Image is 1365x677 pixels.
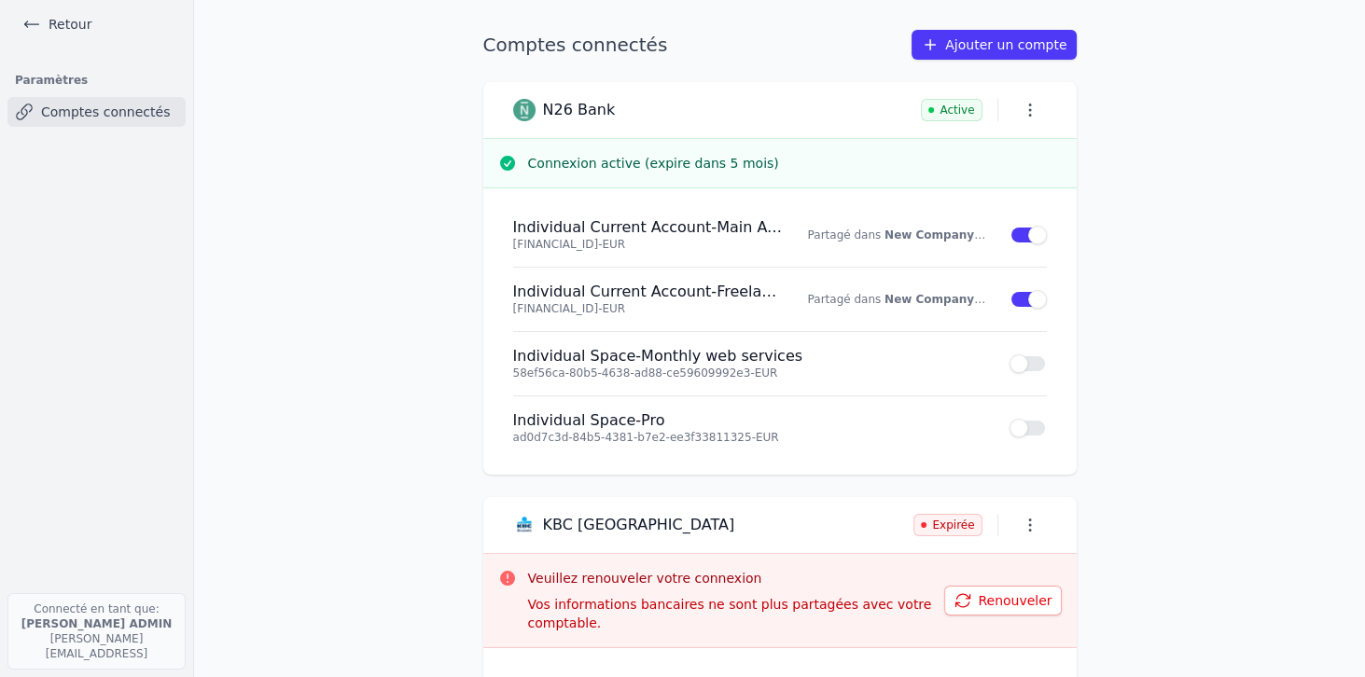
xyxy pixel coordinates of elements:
p: 58ef56ca-80b5-4638-ad88-ce59609992e3 - EUR [513,366,987,380]
button: Renouveler [944,586,1061,615]
a: Retour [15,11,99,37]
a: New Company SRL [884,293,1002,306]
img: KBC Brussels logo [513,514,536,536]
h4: Individual Current Account - Main Account [513,218,786,237]
span: Active [921,99,982,121]
h4: Individual Space - Monthly web services [513,347,987,366]
h4: Individual Current Account - Freelancer Account [513,283,786,301]
p: Partagé dans [808,228,987,242]
p: [FINANCIAL_ID] - EUR [513,301,786,316]
h3: Veuillez renouveler votre connexion [528,569,945,587]
a: Ajouter un compte [912,30,1076,60]
p: Vos informations bancaires ne sont plus partagées avec votre comptable. [528,595,945,632]
a: New Company SRL [884,228,1002,242]
p: Connecté en tant que: [PERSON_NAME][EMAIL_ADDRESS] [7,593,186,670]
p: Partagé dans [808,292,987,307]
h1: Comptes connectés [483,32,668,58]
p: ad0d7c3d-84b5-4381-b7e2-ee3f33811325 - EUR [513,430,987,445]
h3: KBC [GEOGRAPHIC_DATA] [543,516,735,534]
h4: Individual Space - Pro [513,411,987,430]
img: N26 Bank logo [513,99,536,121]
h3: Connexion active (expire dans 5 mois) [528,154,1062,173]
strong: [PERSON_NAME] ADMIN [21,617,172,630]
h3: N26 Bank [543,101,616,119]
a: Comptes connectés [7,97,186,127]
p: [FINANCIAL_ID] - EUR [513,237,786,252]
h3: Paramètres [7,67,186,93]
span: Expirée [913,514,982,536]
